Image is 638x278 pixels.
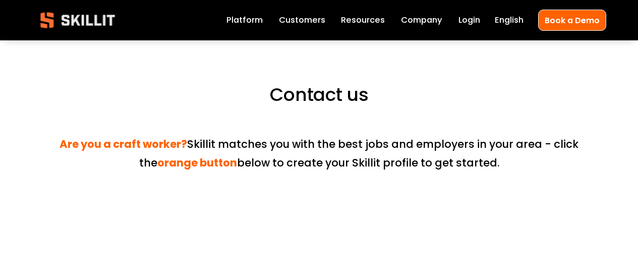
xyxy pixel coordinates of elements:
span: English [495,14,524,27]
p: Skillit matches you with the best jobs and employers in your area - click the below to create you... [32,119,606,173]
a: folder dropdown [341,13,385,27]
img: Skillit [32,5,124,35]
a: Company [401,13,442,27]
strong: Are you a craft worker? [60,136,187,154]
a: Customers [279,13,325,27]
a: Login [458,13,480,27]
a: Platform [226,13,263,27]
div: language picker [495,13,524,27]
strong: orange button [157,155,237,173]
a: Book a Demo [538,10,606,30]
h2: Contact us [32,83,606,107]
span: Resources [341,14,385,27]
